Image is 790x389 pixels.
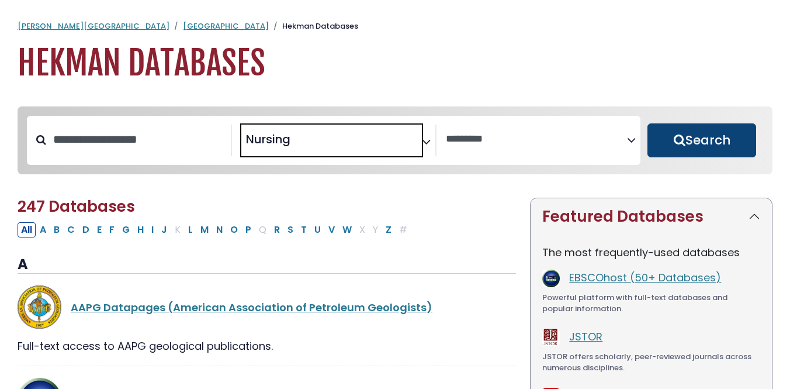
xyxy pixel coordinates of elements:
button: Filter Results J [158,222,171,237]
button: All [18,222,36,237]
button: Filter Results I [148,222,157,237]
button: Submit for Search Results [647,123,756,157]
nav: Search filters [18,106,772,174]
p: The most frequently-used databases [542,245,760,260]
nav: breadcrumb [18,20,772,32]
button: Filter Results P [242,222,255,237]
button: Filter Results C [64,222,78,237]
button: Filter Results S [284,222,297,237]
button: Filter Results N [213,222,226,237]
a: AAPG Datapages (American Association of Petroleum Geologists) [71,300,432,315]
button: Filter Results E [93,222,105,237]
input: Search database by title or keyword [46,130,231,149]
button: Filter Results R [271,222,283,237]
h3: A [18,256,516,274]
div: Full-text access to AAPG geological publications. [18,338,516,354]
button: Filter Results F [106,222,118,237]
button: Filter Results L [185,222,196,237]
span: Nursing [246,130,290,148]
button: Filter Results H [134,222,147,237]
div: Powerful platform with full-text databases and popular information. [542,292,760,315]
button: Filter Results T [297,222,310,237]
button: Filter Results Z [382,222,395,237]
button: Filter Results D [79,222,93,237]
button: Filter Results B [50,222,63,237]
h1: Hekman Databases [18,44,772,83]
button: Filter Results O [227,222,241,237]
button: Filter Results G [119,222,133,237]
button: Filter Results A [36,222,50,237]
div: Alpha-list to filter by first letter of database name [18,222,412,236]
a: EBSCOhost (50+ Databases) [569,270,721,285]
a: JSTOR [569,329,602,344]
a: [PERSON_NAME][GEOGRAPHIC_DATA] [18,20,169,32]
button: Filter Results W [339,222,355,237]
button: Filter Results V [325,222,338,237]
li: Hekman Databases [269,20,358,32]
div: JSTOR offers scholarly, peer-reviewed journals across numerous disciplines. [542,351,760,374]
li: Nursing [241,130,290,148]
button: Filter Results U [311,222,324,237]
button: Filter Results M [197,222,212,237]
a: [GEOGRAPHIC_DATA] [183,20,269,32]
button: Featured Databases [531,198,772,235]
textarea: Search [293,137,301,149]
span: 247 Databases [18,196,135,217]
textarea: Search [446,133,627,146]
